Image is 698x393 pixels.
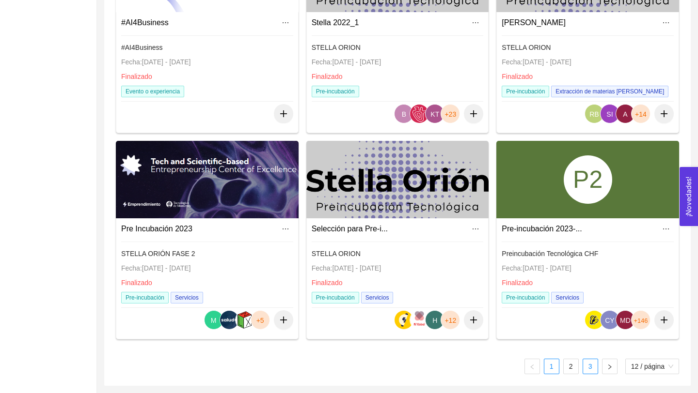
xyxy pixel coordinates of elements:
[211,311,217,330] span: M
[468,15,483,30] button: ellipsis
[312,225,388,233] a: Selección para Pre-i...
[502,18,566,27] a: [PERSON_NAME]
[544,359,559,374] li: 1
[312,86,359,97] span: Pre-incubación
[551,292,584,303] span: Servicios
[544,359,559,374] a: 1
[529,364,535,370] span: left
[121,73,152,80] span: Finalizado
[410,105,428,123] img: 1644882074971-foto%20perfil@4x-8.png
[312,250,361,257] span: STELLA ORION
[312,73,343,80] span: Finalizado
[680,167,698,226] button: Open Feedback Widget
[654,104,674,123] button: plus
[502,44,551,51] span: STELLA ORION
[312,18,359,27] a: Stella 2022_1
[278,221,293,237] button: ellipsis
[602,359,618,374] li: Página siguiente
[278,19,293,27] span: ellipsis
[659,225,673,233] span: ellipsis
[564,155,612,204] div: P2
[464,109,483,118] span: plus
[658,15,674,30] button: ellipsis
[563,359,579,374] li: 2
[236,311,254,329] img: 1660963201918-logolanax.png
[607,364,613,370] span: right
[274,310,293,330] button: plus
[432,311,437,330] span: H
[606,105,613,124] span: SI
[625,359,679,374] div: tamaño de página
[464,104,483,123] button: plus
[256,311,264,330] span: +5
[524,359,540,374] button: left
[524,359,540,374] li: Página anterior
[312,279,343,287] span: Finalizado
[589,105,599,124] span: RB
[468,225,483,233] span: ellipsis
[121,279,152,287] span: Finalizado
[502,250,598,257] span: Preincubación Tecnológica CHF
[274,109,293,118] span: plus
[620,311,631,330] span: MD
[410,311,428,329] img: 1616115390214-logo.png
[220,311,238,329] img: 1678812321486-saludplus.png
[444,311,456,330] span: +12
[502,292,549,303] span: Pre-incubación
[502,264,571,272] span: Fecha: [DATE] - [DATE]
[121,18,169,27] a: #AI4Business
[444,105,456,124] span: +23
[121,86,184,97] span: Evento o experiencia
[171,292,203,303] span: Servicios
[502,58,571,66] span: Fecha: [DATE] - [DATE]
[468,221,483,237] button: ellipsis
[121,58,190,66] span: Fecha: [DATE] - [DATE]
[502,225,582,233] a: Pre-incubación 2023-...
[623,105,627,124] span: A
[274,104,293,123] button: plus
[312,292,359,303] span: Pre-incubación
[654,316,674,324] span: plus
[430,105,439,124] span: KT
[583,359,598,374] li: 3
[402,105,406,124] span: B
[583,359,598,374] a: 3
[121,44,163,51] span: #AI4Business
[564,359,578,374] a: 2
[395,311,413,329] img: 1642464908792-Logo_Atrevi.png
[605,311,614,330] span: CY
[631,359,673,374] span: 12 / página
[602,359,618,374] button: right
[551,86,668,97] span: Extracción de materias [PERSON_NAME]
[654,109,674,118] span: plus
[121,292,169,303] span: Pre-incubación
[312,264,381,272] span: Fecha: [DATE] - [DATE]
[468,19,483,27] span: ellipsis
[312,44,361,51] span: STELLA ORION
[635,105,647,124] span: +14
[502,73,533,80] span: Finalizado
[658,221,674,237] button: ellipsis
[502,279,533,287] span: Finalizado
[312,58,381,66] span: Fecha: [DATE] - [DATE]
[274,316,293,324] span: plus
[121,225,192,233] a: Pre Incubación 2023
[634,312,648,330] span: +146
[654,310,674,330] button: plus
[121,264,190,272] span: Fecha: [DATE] - [DATE]
[121,250,195,257] span: STELLA ORIÓN FASE 2
[278,15,293,30] button: ellipsis
[464,316,483,324] span: plus
[585,311,603,329] img: 1718985808943-IMAGOO.APPS.jpg
[502,86,549,97] span: Pre-incubación
[464,310,483,330] button: plus
[278,225,293,233] span: ellipsis
[659,19,673,27] span: ellipsis
[361,292,394,303] span: Servicios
